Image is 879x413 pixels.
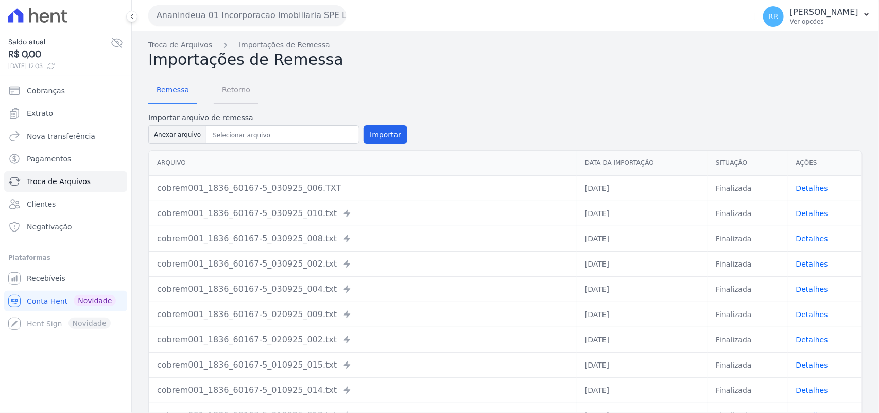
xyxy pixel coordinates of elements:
th: Data da Importação [577,151,708,176]
a: Conta Hent Novidade [4,291,127,311]
div: cobrem001_1836_60167-5_010925_014.txt [157,384,568,397]
div: cobrem001_1836_60167-5_030925_004.txt [157,283,568,295]
td: Finalizada [708,226,788,251]
button: Ananindeua 01 Incorporacao Imobiliaria SPE LTDA [148,5,346,26]
a: Remessa [148,77,197,104]
nav: Sidebar [8,80,123,334]
a: Detalhes [796,209,828,218]
span: Extrato [27,108,53,119]
a: Detalhes [796,260,828,268]
th: Situação [708,151,788,176]
span: Pagamentos [27,154,71,164]
a: Detalhes [796,310,828,319]
span: RR [768,13,778,20]
a: Extrato [4,103,127,124]
a: Importações de Remessa [239,40,330,51]
div: cobrem001_1836_60167-5_020925_002.txt [157,334,568,346]
td: Finalizada [708,352,788,377]
span: Clientes [27,199,56,209]
td: Finalizada [708,327,788,352]
a: Negativação [4,217,127,237]
td: [DATE] [577,327,708,352]
input: Selecionar arquivo [209,129,357,141]
td: [DATE] [577,175,708,201]
button: Importar [364,125,407,144]
span: Cobranças [27,86,65,96]
th: Ações [788,151,862,176]
a: Detalhes [796,235,828,243]
span: Novidade [74,295,116,306]
td: Finalizada [708,175,788,201]
a: Retorno [214,77,258,104]
a: Detalhes [796,386,828,394]
label: Importar arquivo de remessa [148,112,407,123]
span: R$ 0,00 [8,47,111,61]
button: Anexar arquivo [148,125,206,144]
span: Negativação [27,222,72,232]
a: Cobranças [4,80,127,101]
div: cobrem001_1836_60167-5_030925_008.txt [157,233,568,245]
td: [DATE] [577,226,708,251]
a: Troca de Arquivos [148,40,212,51]
div: cobrem001_1836_60167-5_030925_002.txt [157,258,568,270]
span: Remessa [150,79,195,100]
div: cobrem001_1836_60167-5_030925_010.txt [157,207,568,220]
button: RR [PERSON_NAME] Ver opções [755,2,879,31]
td: [DATE] [577,302,708,327]
a: Nova transferência [4,126,127,146]
td: Finalizada [708,302,788,327]
td: [DATE] [577,377,708,403]
span: Conta Hent [27,296,67,306]
div: cobrem001_1836_60167-5_020925_009.txt [157,308,568,321]
td: [DATE] [577,276,708,302]
a: Clientes [4,194,127,214]
td: [DATE] [577,201,708,226]
th: Arquivo [149,151,577,176]
nav: Breadcrumb [148,40,863,51]
h2: Importações de Remessa [148,51,863,69]
td: Finalizada [708,377,788,403]
span: Troca de Arquivos [27,176,91,187]
a: Troca de Arquivos [4,171,127,192]
div: Plataformas [8,252,123,264]
td: [DATE] [577,352,708,377]
span: Retorno [216,79,256,100]
p: [PERSON_NAME] [790,7,858,18]
p: Ver opções [790,18,858,26]
span: Saldo atual [8,37,111,47]
div: cobrem001_1836_60167-5_030925_006.TXT [157,182,568,194]
td: Finalizada [708,276,788,302]
span: Recebíveis [27,273,65,284]
a: Recebíveis [4,268,127,289]
td: [DATE] [577,251,708,276]
a: Detalhes [796,184,828,192]
td: Finalizada [708,251,788,276]
td: Finalizada [708,201,788,226]
div: cobrem001_1836_60167-5_010925_015.txt [157,359,568,371]
a: Detalhes [796,336,828,344]
a: Detalhes [796,285,828,293]
a: Pagamentos [4,148,127,169]
a: Detalhes [796,361,828,369]
span: [DATE] 12:03 [8,61,111,71]
span: Nova transferência [27,131,95,141]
